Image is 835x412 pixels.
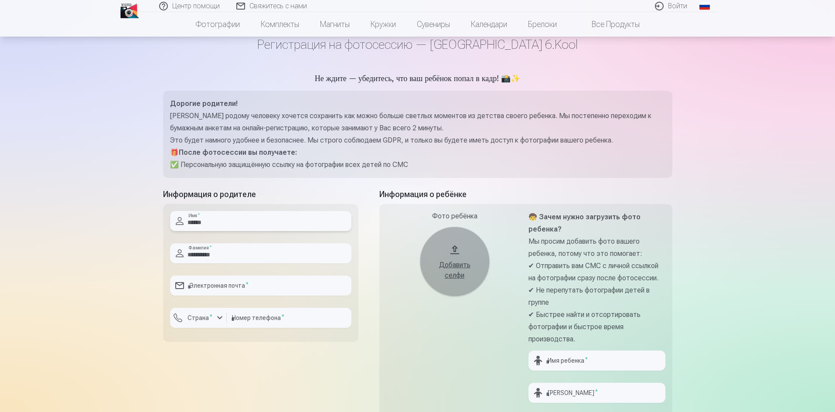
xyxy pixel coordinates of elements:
a: Брелоки [518,12,567,37]
a: Сувениры [406,12,460,37]
font: Сувениры [417,20,450,29]
font: Не ждите — убедитесь, что ваш ребёнок попал в кадр! 📸✨ [315,75,521,83]
a: Комплекты [250,12,310,37]
font: 🧒 Зачем нужно загрузить фото ребенка? [528,213,641,233]
font: Войти [668,2,687,10]
button: Добавить селфи [420,227,490,296]
a: Магниты [310,12,360,37]
font: Это будет намного удобнее и безопаснее. Мы строго соблюдаем GDPR, и только вы будете иметь доступ... [170,136,613,144]
font: ✅ Персональную защищённую ссылку на фотографии всех детей по СМС [170,160,408,169]
font: Все продукты [592,20,640,29]
font: [PERSON_NAME] родому человеку хочется сохранить как можно больше светлых моментов из детства свое... [170,112,651,132]
font: Информация о ребёнке [379,190,467,199]
font: Магниты [320,20,350,29]
font: 🎁После фотосессии вы получаете: [170,148,297,157]
font: Мы просим добавить фото вашего ребенка, потому что это помогает: [528,237,642,258]
font: Брелоки [528,20,557,29]
font: Добавить селфи [439,261,470,279]
font: Фото ребёнка [432,212,477,220]
font: Календари [471,20,507,29]
font: Регистрация на фотосессию — [GEOGRAPHIC_DATA] 6.Kool [257,37,578,52]
font: ✔ Не перепутать фотографии детей в группе [528,286,650,306]
a: Кружки [360,12,406,37]
font: ✔ Быстрее найти и отсортировать фотографии и быстрое время производства. [528,310,641,343]
a: Фотографии [185,12,250,37]
font: ✔ Отправить вам СМС с личной ссылкой на фотографии сразу после фотосессии. [528,262,658,282]
button: Страна* [170,308,227,328]
font: Информация о родителе [163,190,256,199]
font: Свяжитесь с нами [249,2,307,10]
a: Календари [460,12,518,37]
font: Страна [187,314,209,321]
font: Комплекты [261,20,299,29]
a: Все продукты [567,12,650,37]
img: /ж2 [120,3,139,18]
font: Центр помощи [172,2,220,10]
font: Кружки [371,20,396,29]
font: Дорогие родители! [170,99,238,108]
font: Фотографии [196,20,240,29]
